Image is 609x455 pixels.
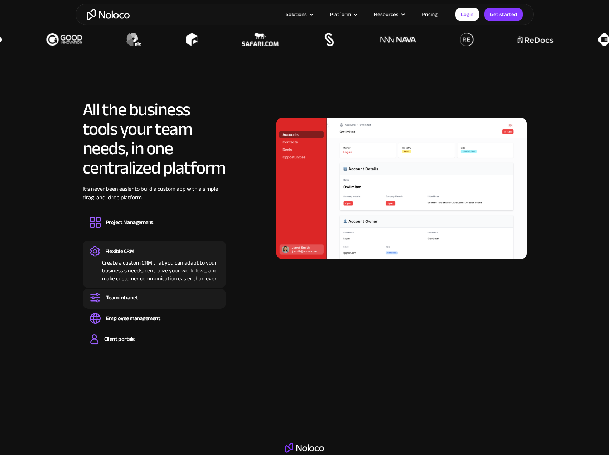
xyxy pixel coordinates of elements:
[105,247,134,255] div: Flexible CRM
[90,324,219,326] div: Easily manage employee information, track performance, and handle HR tasks from a single platform.
[286,10,307,19] div: Solutions
[106,218,153,226] div: Project Management
[90,303,219,305] div: Set up a central space for your team to collaborate, share information, and stay up to date on co...
[83,185,226,213] div: It’s never been easier to build a custom app with a simple drag-and-drop platform.
[87,9,130,20] a: home
[277,10,321,19] div: Solutions
[90,345,219,347] div: Build a secure, fully-branded, and personalized client portal that lets your customers self-serve.
[374,10,398,19] div: Resources
[484,8,523,21] a: Get started
[413,10,446,19] a: Pricing
[104,335,134,343] div: Client portals
[83,100,226,177] h2: All the business tools your team needs, in one centralized platform
[321,10,365,19] div: Platform
[365,10,413,19] div: Resources
[90,228,219,230] div: Design custom project management tools to speed up workflows, track progress, and optimize your t...
[106,314,160,322] div: Employee management
[330,10,351,19] div: Platform
[90,257,219,283] div: Create a custom CRM that you can adapt to your business’s needs, centralize your workflows, and m...
[455,8,479,21] a: Login
[106,294,138,302] div: Team intranet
